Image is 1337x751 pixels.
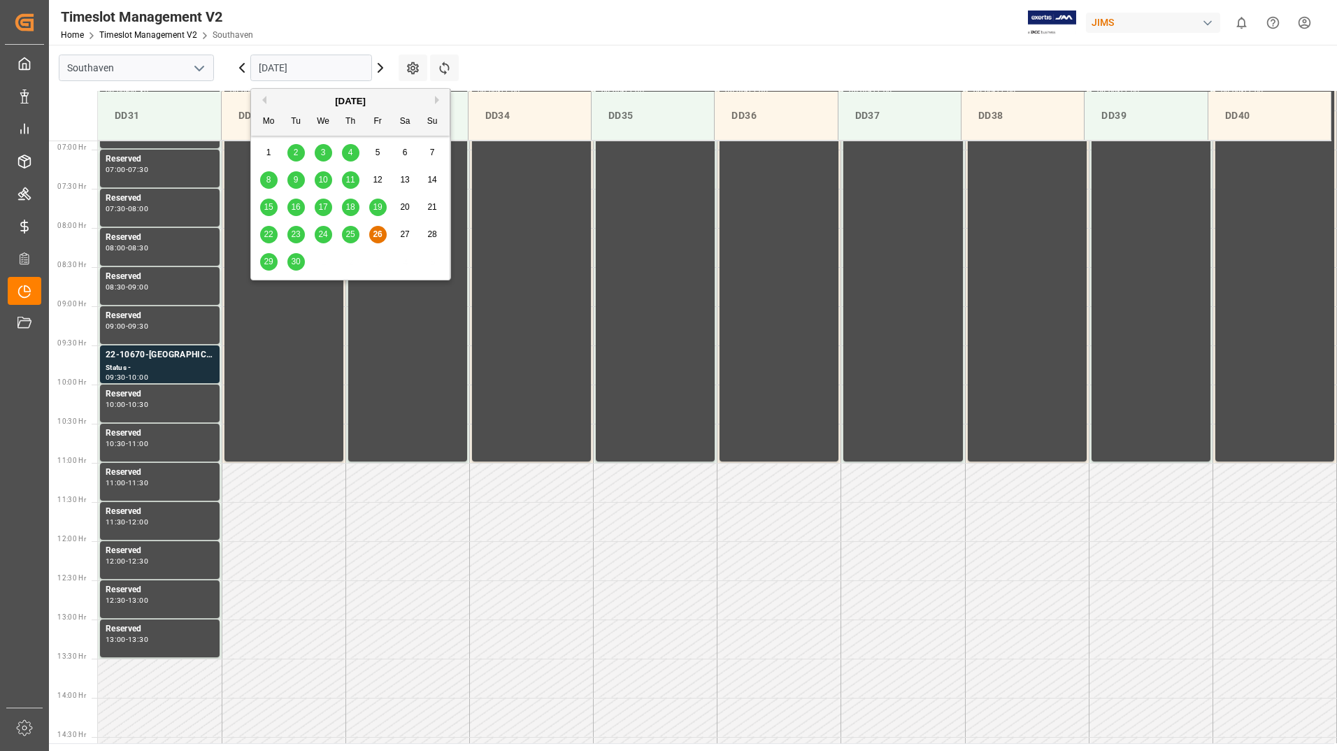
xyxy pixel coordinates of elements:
span: 22 [264,229,273,239]
div: Choose Monday, September 22nd, 2025 [260,226,278,243]
div: Choose Monday, September 29th, 2025 [260,253,278,271]
div: Choose Thursday, September 4th, 2025 [342,144,359,162]
div: Reserved [106,505,214,519]
span: 24 [318,229,327,239]
span: 15 [264,202,273,212]
div: DD38 [973,103,1073,129]
img: Exertis%20JAM%20-%20Email%20Logo.jpg_1722504956.jpg [1028,10,1076,35]
span: 21 [427,202,436,212]
button: JIMS [1086,9,1226,36]
span: 23 [291,229,300,239]
div: 12:30 [106,597,126,603]
div: Choose Saturday, September 20th, 2025 [396,199,414,216]
div: 08:00 [128,206,148,212]
div: 08:30 [128,245,148,251]
div: Choose Wednesday, September 24th, 2025 [315,226,332,243]
div: 22-10670-[GEOGRAPHIC_DATA] [106,348,214,362]
div: Choose Friday, September 19th, 2025 [369,199,387,216]
div: Reserved [106,231,214,245]
span: 13:30 Hr [57,652,86,660]
div: Choose Wednesday, September 3rd, 2025 [315,144,332,162]
div: Choose Sunday, September 28th, 2025 [424,226,441,243]
span: 25 [345,229,355,239]
div: - [126,323,128,329]
div: Choose Tuesday, September 30th, 2025 [287,253,305,271]
div: Sa [396,113,414,131]
div: Fr [369,113,387,131]
span: 12:00 Hr [57,535,86,543]
span: 09:30 Hr [57,339,86,347]
div: Choose Monday, September 8th, 2025 [260,171,278,189]
span: 20 [400,202,409,212]
a: Timeslot Management V2 [99,30,197,40]
div: Th [342,113,359,131]
div: 09:00 [106,323,126,329]
span: 8 [266,175,271,185]
div: Reserved [106,309,214,323]
div: - [126,401,128,408]
div: DD31 [109,103,210,129]
div: Reserved [106,427,214,441]
span: 1 [266,148,271,157]
span: 28 [427,229,436,239]
div: Choose Tuesday, September 16th, 2025 [287,199,305,216]
div: 08:00 [106,245,126,251]
span: 9 [294,175,299,185]
div: Status - [106,362,214,374]
div: Choose Wednesday, September 10th, 2025 [315,171,332,189]
input: DD-MM-YYYY [250,55,372,81]
div: DD35 [603,103,703,129]
div: 07:30 [128,166,148,173]
div: 10:30 [106,441,126,447]
div: 07:30 [106,206,126,212]
div: 13:00 [106,636,126,643]
div: Choose Monday, September 15th, 2025 [260,199,278,216]
span: 27 [400,229,409,239]
div: 09:00 [128,284,148,290]
div: Choose Saturday, September 27th, 2025 [396,226,414,243]
span: 14 [427,175,436,185]
span: 6 [403,148,408,157]
span: 11:00 Hr [57,457,86,464]
span: 09:00 Hr [57,300,86,308]
div: - [126,558,128,564]
div: - [126,284,128,290]
span: 14:30 Hr [57,731,86,738]
button: show 0 new notifications [1226,7,1257,38]
span: 08:00 Hr [57,222,86,229]
span: 07:30 Hr [57,183,86,190]
span: 5 [376,148,380,157]
div: 11:30 [128,480,148,486]
div: 11:30 [106,519,126,525]
div: 13:00 [128,597,148,603]
span: 13:00 Hr [57,613,86,621]
div: - [126,441,128,447]
div: Choose Tuesday, September 23rd, 2025 [287,226,305,243]
div: 13:30 [128,636,148,643]
div: 10:00 [106,401,126,408]
div: - [126,166,128,173]
div: Choose Sunday, September 7th, 2025 [424,144,441,162]
span: 14:00 Hr [57,692,86,699]
div: 07:00 [106,166,126,173]
div: Tu [287,113,305,131]
div: Reserved [106,192,214,206]
span: 2 [294,148,299,157]
span: 11:30 Hr [57,496,86,503]
span: 16 [291,202,300,212]
div: 10:00 [128,374,148,380]
div: [DATE] [251,94,450,108]
div: Reserved [106,466,214,480]
span: 10 [318,175,327,185]
span: 12:30 Hr [57,574,86,582]
div: Reserved [106,583,214,597]
div: 09:30 [128,323,148,329]
div: 08:30 [106,284,126,290]
div: Choose Monday, September 1st, 2025 [260,144,278,162]
div: 12:00 [106,558,126,564]
span: 29 [264,257,273,266]
div: Choose Friday, September 12th, 2025 [369,171,387,189]
div: - [126,206,128,212]
button: Previous Month [258,96,266,104]
span: 08:30 Hr [57,261,86,269]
